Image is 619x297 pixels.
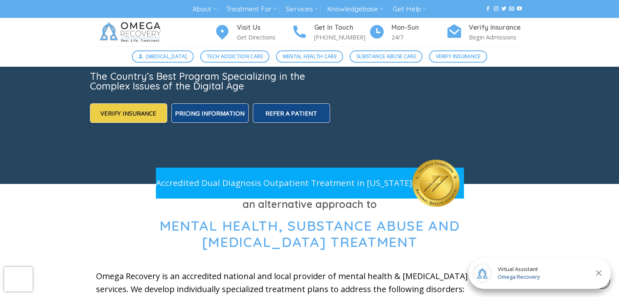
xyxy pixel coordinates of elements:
a: Follow on Facebook [486,6,490,12]
img: Omega Recovery [96,18,167,46]
span: Mental Health, Substance Abuse and [MEDICAL_DATA] Treatment [160,217,460,251]
p: [PHONE_NUMBER] [314,33,369,42]
a: Visit Us Get Directions [214,22,291,42]
span: Substance Abuse Care [357,52,416,60]
p: Omega Recovery is an accredited national and local provider of mental health & [MEDICAL_DATA] tre... [96,270,523,296]
h4: Visit Us [237,22,291,33]
a: Substance Abuse Care [350,50,422,63]
span: [MEDICAL_DATA] [146,52,187,60]
a: Get Help [393,2,427,17]
a: Follow on Instagram [493,6,498,12]
span: Tech Addiction Care [207,52,263,60]
p: Begin Admissions [469,33,523,42]
a: Services [286,2,318,17]
a: Mental Health Care [276,50,343,63]
h4: Verify Insurance [469,22,523,33]
p: Get Directions [237,33,291,42]
a: Knowledgebase [327,2,383,17]
a: Verify Insurance Begin Admissions [446,22,523,42]
a: [MEDICAL_DATA] [132,50,194,63]
h4: Get In Touch [314,22,369,33]
h1: Mental Health, Substance Abuse, and [MEDICAL_DATA] Treatment [90,16,332,68]
a: Follow on Twitter [501,6,506,12]
a: Tech Addiction Care [200,50,270,63]
a: Follow on YouTube [517,6,522,12]
a: Treatment For [226,2,277,17]
a: Send us an email [509,6,514,12]
a: Get In Touch [PHONE_NUMBER] [291,22,369,42]
h3: The Country’s Best Program Specializing in the Complex Issues of the Digital Age [90,71,332,91]
a: Verify Insurance [429,50,487,63]
a: About [192,2,217,17]
span: Mental Health Care [283,52,337,60]
p: 24/7 [392,33,446,42]
span: Verify Insurance [436,52,481,60]
p: Accredited Dual Diagnosis Outpatient Treatment in [US_STATE] [156,176,412,190]
h3: an alternative approach to [96,196,523,212]
h4: Mon-Sun [392,22,446,33]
